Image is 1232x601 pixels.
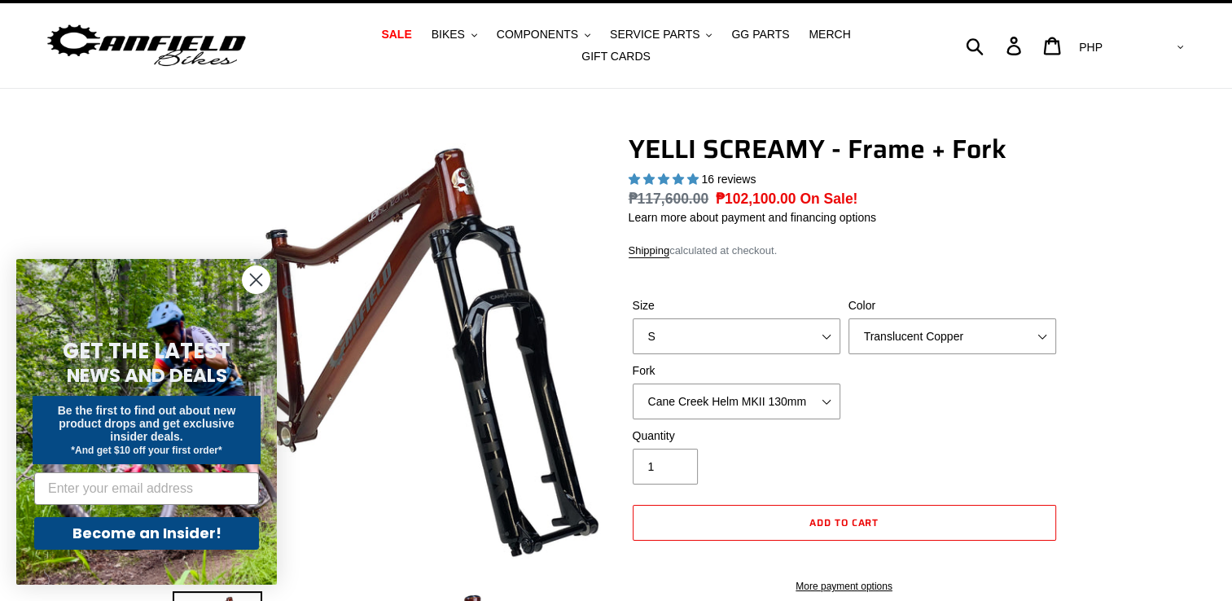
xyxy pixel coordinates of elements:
[423,24,485,46] button: BIKES
[633,428,840,445] label: Quantity
[633,505,1056,541] button: Add to cart
[489,24,598,46] button: COMPONENTS
[629,243,1060,259] div: calculated at checkout.
[809,515,879,530] span: Add to cart
[34,472,259,505] input: Enter your email address
[573,46,659,68] a: GIFT CARDS
[63,336,230,366] span: GET THE LATEST
[432,28,465,42] span: BIKES
[242,265,270,294] button: Close dialog
[45,20,248,72] img: Canfield Bikes
[701,173,756,186] span: 16 reviews
[848,297,1056,314] label: Color
[800,24,858,46] a: MERCH
[633,362,840,379] label: Fork
[602,24,720,46] button: SERVICE PARTS
[629,173,702,186] span: 5.00 stars
[71,445,221,456] span: *And get $10 off your first order*
[629,211,876,224] a: Learn more about payment and financing options
[581,50,651,64] span: GIFT CARDS
[629,244,670,258] a: Shipping
[723,24,797,46] a: GG PARTS
[34,517,259,550] button: Become an Insider!
[497,28,578,42] span: COMPONENTS
[629,191,709,207] s: ₱117,600.00
[716,191,796,207] span: ₱102,100.00
[373,24,419,46] a: SALE
[381,28,411,42] span: SALE
[809,28,850,42] span: MERCH
[58,404,236,443] span: Be the first to find out about new product drops and get exclusive insider deals.
[975,28,1016,64] input: Search
[633,297,840,314] label: Size
[633,579,1056,594] a: More payment options
[610,28,699,42] span: SERVICE PARTS
[67,362,227,388] span: NEWS AND DEALS
[629,134,1060,165] h1: YELLI SCREAMY - Frame + Fork
[731,28,789,42] span: GG PARTS
[800,188,857,209] span: On Sale!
